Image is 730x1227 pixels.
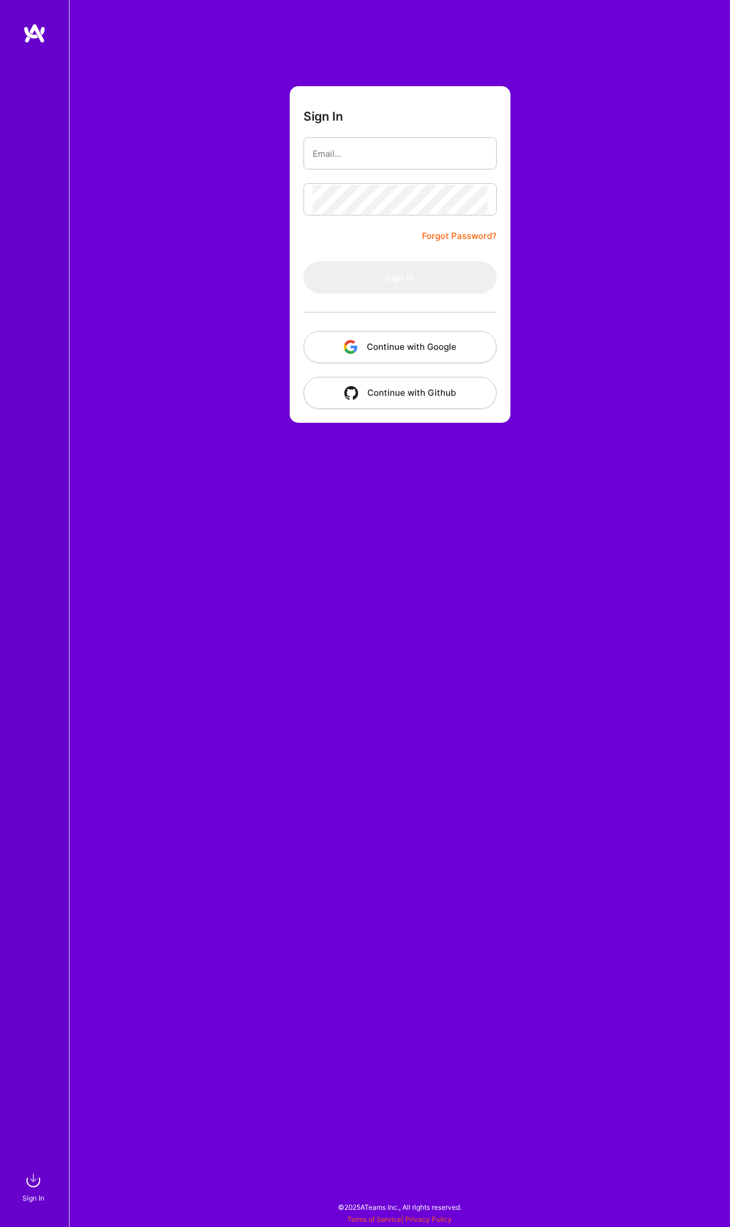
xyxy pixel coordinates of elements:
[347,1215,401,1224] a: Terms of Service
[405,1215,452,1224] a: Privacy Policy
[303,261,497,294] button: Sign In
[303,377,497,409] button: Continue with Github
[313,139,487,168] input: Email...
[347,1215,452,1224] span: |
[23,23,46,44] img: logo
[303,331,497,363] button: Continue with Google
[22,1192,44,1204] div: Sign In
[22,1169,45,1192] img: sign in
[24,1169,45,1204] a: sign inSign In
[344,386,358,400] img: icon
[422,229,497,243] a: Forgot Password?
[344,340,358,354] img: icon
[303,109,343,124] h3: Sign In
[69,1193,730,1221] div: © 2025 ATeams Inc., All rights reserved.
